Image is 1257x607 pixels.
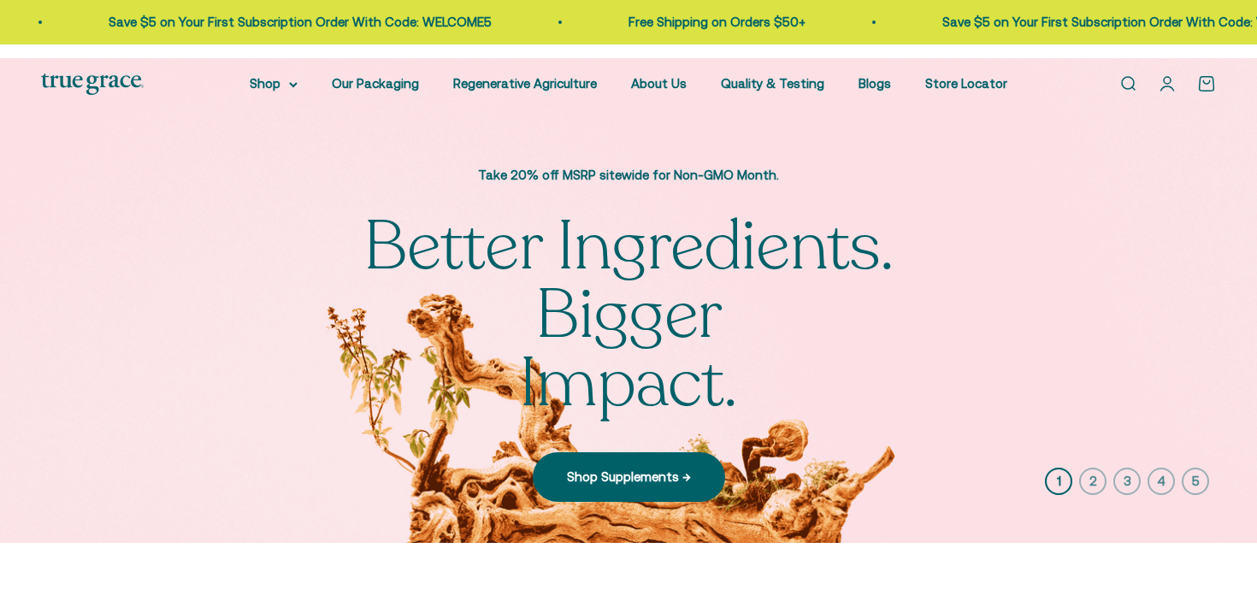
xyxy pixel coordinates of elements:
[1079,468,1107,495] button: 2
[1182,468,1209,495] button: 5
[332,76,419,91] a: Our Packaging
[1148,468,1175,495] button: 4
[721,76,824,91] a: Quality & Testing
[533,452,725,502] a: Shop Supplements →
[1113,468,1141,495] button: 3
[925,76,1007,91] a: Store Locator
[631,76,687,91] a: About Us
[346,268,911,430] split-lines: Better Ingredients. Bigger Impact.
[859,76,891,91] a: Blogs
[1045,468,1072,495] button: 1
[453,76,597,91] a: Regenerative Agriculture
[619,15,796,29] a: Free Shipping on Orders $50+
[346,165,911,186] p: Take 20% off MSRP sitewide for Non-GMO Month.
[99,12,482,32] p: Save $5 on Your First Subscription Order With Code: WELCOME5
[250,74,298,94] summary: Shop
